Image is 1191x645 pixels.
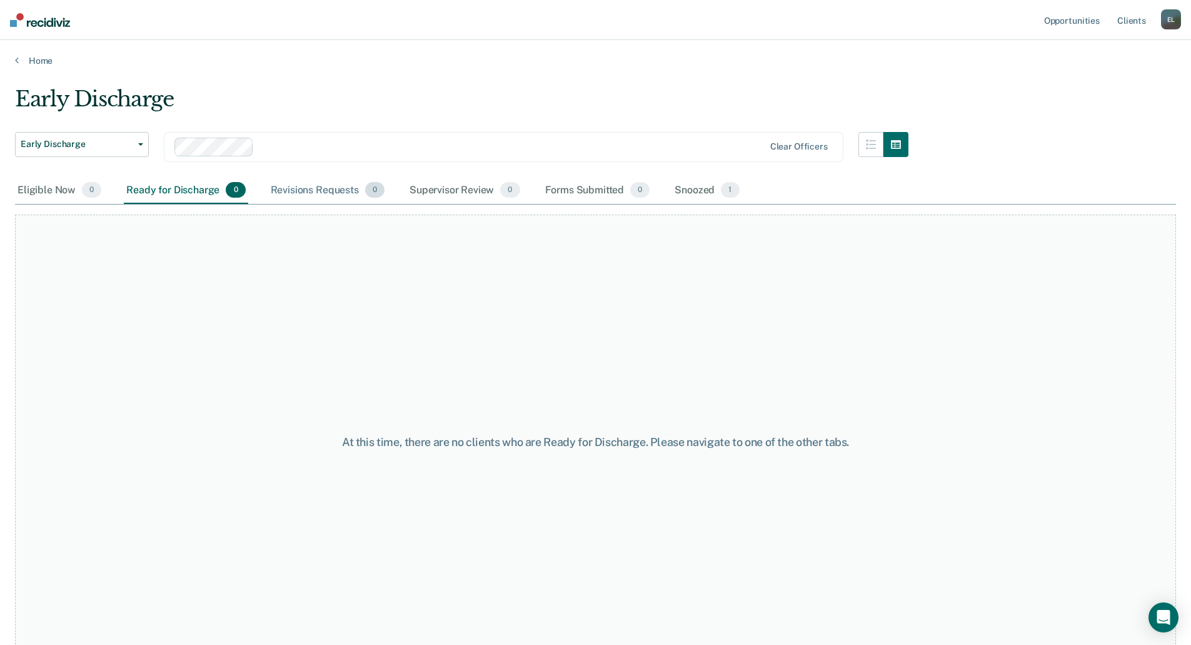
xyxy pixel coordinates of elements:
div: Supervisor Review0 [407,177,523,205]
button: EL [1161,9,1181,29]
div: Early Discharge [15,86,908,122]
div: Open Intercom Messenger [1148,602,1178,632]
div: At this time, there are no clients who are Ready for Discharge. Please navigate to one of the oth... [306,435,886,449]
span: 0 [365,182,384,198]
span: Early Discharge [21,139,133,150]
div: Snoozed1 [672,177,741,205]
span: 0 [500,182,520,198]
div: Revisions Requests0 [268,177,387,205]
div: Ready for Discharge0 [124,177,248,205]
div: Clear officers [770,141,828,152]
span: 0 [630,182,650,198]
div: Forms Submitted0 [543,177,653,205]
span: 0 [226,182,245,198]
a: Home [15,55,1176,66]
img: Recidiviz [10,13,70,27]
button: Early Discharge [15,132,149,157]
span: 0 [82,182,101,198]
span: 1 [721,182,739,198]
div: E L [1161,9,1181,29]
div: Eligible Now0 [15,177,104,205]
